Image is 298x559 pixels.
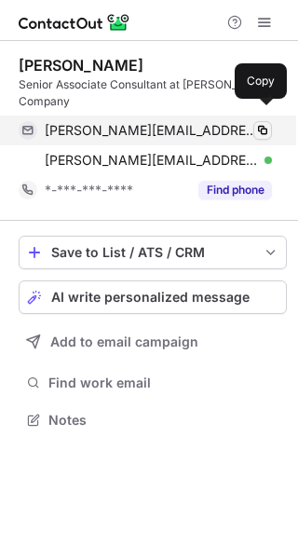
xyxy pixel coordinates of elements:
[19,280,287,314] button: AI write personalized message
[19,236,287,269] button: save-profile-one-click
[45,122,258,139] span: [PERSON_NAME][EMAIL_ADDRESS][DOMAIN_NAME]
[19,56,143,75] div: [PERSON_NAME]
[19,370,287,396] button: Find work email
[19,407,287,433] button: Notes
[51,245,254,260] div: Save to List / ATS / CRM
[19,11,130,34] img: ContactOut v5.3.10
[48,412,279,429] span: Notes
[51,290,250,305] span: AI write personalized message
[19,76,287,110] div: Senior Associate Consultant at [PERSON_NAME] & Company
[45,152,258,169] span: [PERSON_NAME][EMAIL_ADDRESS][PERSON_NAME][PERSON_NAME][DOMAIN_NAME]
[19,325,287,359] button: Add to email campaign
[50,334,198,349] span: Add to email campaign
[198,181,272,199] button: Reveal Button
[48,375,279,391] span: Find work email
